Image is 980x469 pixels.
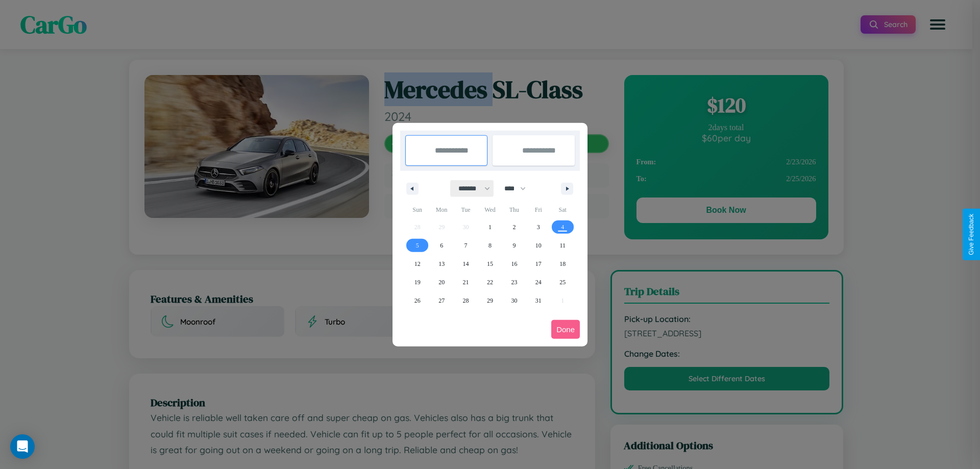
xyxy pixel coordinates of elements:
[511,255,517,273] span: 16
[405,202,429,218] span: Sun
[488,218,492,236] span: 1
[512,236,516,255] span: 9
[440,236,443,255] span: 6
[454,291,478,310] button: 28
[526,236,550,255] button: 10
[429,202,453,218] span: Mon
[487,255,493,273] span: 15
[478,291,502,310] button: 29
[551,320,580,339] button: Done
[405,291,429,310] button: 26
[463,291,469,310] span: 28
[502,218,526,236] button: 2
[535,236,542,255] span: 10
[511,291,517,310] span: 30
[502,202,526,218] span: Thu
[551,236,575,255] button: 11
[454,202,478,218] span: Tue
[454,273,478,291] button: 21
[464,236,468,255] span: 7
[551,255,575,273] button: 18
[10,434,35,459] div: Open Intercom Messenger
[414,291,421,310] span: 26
[535,273,542,291] span: 24
[478,218,502,236] button: 1
[454,255,478,273] button: 14
[438,255,445,273] span: 13
[512,218,516,236] span: 2
[559,255,566,273] span: 18
[502,291,526,310] button: 30
[559,236,566,255] span: 11
[535,255,542,273] span: 17
[488,236,492,255] span: 8
[416,236,419,255] span: 5
[487,291,493,310] span: 29
[429,273,453,291] button: 20
[463,255,469,273] span: 14
[405,255,429,273] button: 12
[551,218,575,236] button: 4
[559,273,566,291] span: 25
[526,291,550,310] button: 31
[405,236,429,255] button: 5
[526,273,550,291] button: 24
[405,273,429,291] button: 19
[526,255,550,273] button: 17
[429,291,453,310] button: 27
[487,273,493,291] span: 22
[478,273,502,291] button: 22
[429,255,453,273] button: 13
[535,291,542,310] span: 31
[502,273,526,291] button: 23
[551,202,575,218] span: Sat
[478,202,502,218] span: Wed
[463,273,469,291] span: 21
[478,236,502,255] button: 8
[414,255,421,273] span: 12
[429,236,453,255] button: 6
[511,273,517,291] span: 23
[526,202,550,218] span: Fri
[502,255,526,273] button: 16
[502,236,526,255] button: 9
[968,214,975,255] div: Give Feedback
[438,273,445,291] span: 20
[438,291,445,310] span: 27
[561,218,564,236] span: 4
[526,218,550,236] button: 3
[537,218,540,236] span: 3
[478,255,502,273] button: 15
[414,273,421,291] span: 19
[551,273,575,291] button: 25
[454,236,478,255] button: 7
